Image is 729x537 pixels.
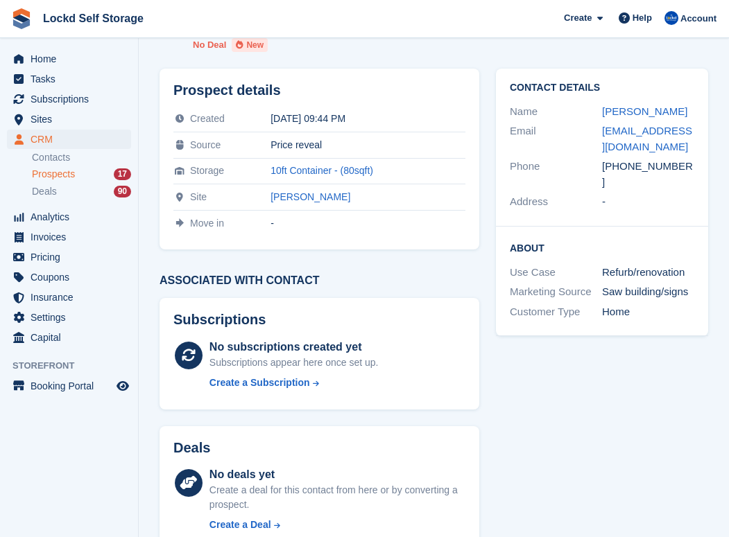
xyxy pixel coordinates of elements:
[32,184,131,199] a: Deals 90
[680,12,717,26] span: Account
[232,38,268,52] li: New
[510,123,602,155] div: Email
[31,328,114,347] span: Capital
[7,89,131,109] a: menu
[7,109,131,129] a: menu
[510,284,602,300] div: Marketing Source
[7,328,131,347] a: menu
[190,139,221,150] span: Source
[190,165,224,176] span: Storage
[7,130,131,149] a: menu
[602,125,692,152] a: [EMAIL_ADDRESS][DOMAIN_NAME]
[7,288,131,307] a: menu
[7,308,131,327] a: menu
[510,304,602,320] div: Customer Type
[31,267,114,287] span: Coupons
[209,466,465,483] div: No deals yet
[31,207,114,227] span: Analytics
[7,69,131,89] a: menu
[271,191,350,202] a: [PERSON_NAME]
[173,440,210,456] h2: Deals
[271,165,373,176] a: 10ft Container - (80sqft)
[173,82,465,98] h2: Prospect details
[114,378,131,394] a: Preview store
[564,11,592,25] span: Create
[7,267,131,287] a: menu
[602,159,694,190] div: [PHONE_NUMBER]
[209,376,310,390] div: Create a Subscription
[7,49,131,69] a: menu
[7,376,131,396] a: menu
[31,89,114,109] span: Subscriptions
[271,139,465,150] div: Price reveal
[209,483,465,512] div: Create a deal for this contact from here or by converting a prospect.
[271,218,465,229] div: -
[114,186,131,197] div: 90
[193,38,226,52] li: No Deal
[31,130,114,149] span: CRM
[32,151,131,164] a: Contacts
[602,304,694,320] div: Home
[510,240,694,254] h2: About
[602,105,687,117] a: [PERSON_NAME]
[31,376,114,396] span: Booking Portal
[602,265,694,281] div: Refurb/renovation
[209,518,271,532] div: Create a Deal
[602,284,694,300] div: Saw building/signs
[209,376,379,390] a: Create a Subscription
[173,312,465,328] h2: Subscriptions
[7,247,131,267] a: menu
[271,113,465,124] div: [DATE] 09:44 PM
[190,218,224,229] span: Move in
[31,227,114,247] span: Invoices
[32,168,75,181] span: Prospects
[7,207,131,227] a: menu
[32,167,131,182] a: Prospects 17
[31,288,114,307] span: Insurance
[190,191,207,202] span: Site
[190,113,225,124] span: Created
[31,247,114,267] span: Pricing
[510,104,602,120] div: Name
[32,185,57,198] span: Deals
[510,194,602,210] div: Address
[31,308,114,327] span: Settings
[209,355,379,370] div: Subscriptions appear here once set up.
[510,82,694,94] h2: Contact Details
[160,274,479,287] h3: Associated with contact
[510,159,602,190] div: Phone
[31,69,114,89] span: Tasks
[31,109,114,129] span: Sites
[602,194,694,210] div: -
[209,339,379,355] div: No subscriptions created yet
[209,518,465,532] a: Create a Deal
[37,7,149,30] a: Lockd Self Storage
[11,8,32,29] img: stora-icon-8386f47178a22dfd0bd8f6a31ec36ba5ce8667c1dd55bd0f319d3a0aa187defe.svg
[633,11,652,25] span: Help
[114,168,131,180] div: 17
[31,49,114,69] span: Home
[12,359,138,373] span: Storefront
[510,265,602,281] div: Use Case
[664,11,678,25] img: Jonny Bleach
[7,227,131,247] a: menu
